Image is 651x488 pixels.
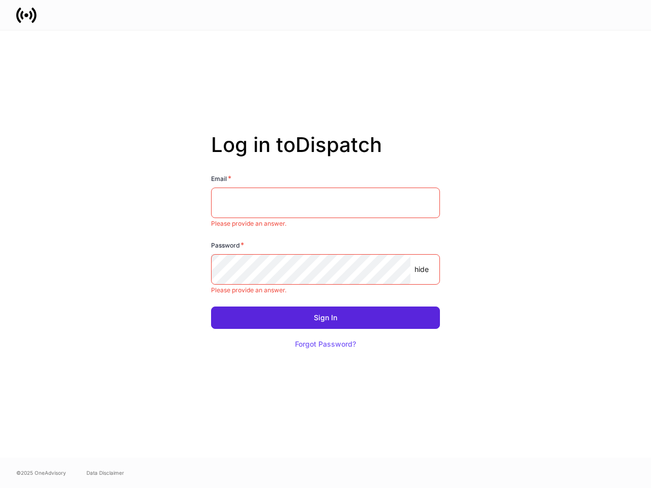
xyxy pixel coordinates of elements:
span: © 2025 OneAdvisory [16,469,66,477]
a: Data Disclaimer [86,469,124,477]
button: Forgot Password? [282,333,369,355]
h6: Password [211,240,244,250]
button: Sign In [211,307,440,329]
div: Forgot Password? [295,341,356,348]
div: Sign In [314,314,337,321]
p: Please provide an answer. [211,286,440,294]
h6: Email [211,173,231,184]
p: hide [415,264,429,274]
h2: Log in to Dispatch [211,133,440,173]
p: Please provide an answer. [211,220,440,228]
